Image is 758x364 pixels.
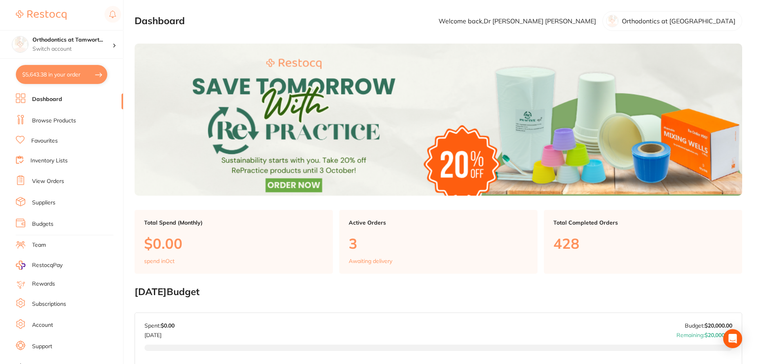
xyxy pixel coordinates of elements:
h2: [DATE] Budget [135,286,742,297]
img: RestocqPay [16,261,25,270]
a: RestocqPay [16,261,63,270]
p: Spent: [144,322,175,329]
p: Awaiting delivery [349,258,392,264]
strong: $0.00 [161,322,175,329]
a: View Orders [32,177,64,185]
p: Active Orders [349,219,528,226]
a: Account [32,321,53,329]
img: Orthodontics at Tamworth [12,36,28,52]
a: Team [32,241,46,249]
p: spend in Oct [144,258,175,264]
a: Budgets [32,220,53,228]
strong: $20,000.00 [705,332,732,339]
a: Suppliers [32,199,55,207]
a: Browse Products [32,117,76,125]
a: Support [32,343,52,351]
a: Restocq Logo [16,6,66,24]
a: Inventory Lists [30,157,68,165]
a: Rewards [32,280,55,288]
p: Total Completed Orders [553,219,733,226]
img: Dashboard [135,44,742,196]
a: Dashboard [32,95,62,103]
a: Total Spend (Monthly)$0.00spend inOct [135,210,333,274]
p: Remaining: [676,329,732,338]
p: $0.00 [144,235,323,252]
p: Budget: [685,322,732,329]
div: Open Intercom Messenger [723,329,742,348]
img: Restocq Logo [16,10,66,20]
strong: $20,000.00 [705,322,732,329]
p: 3 [349,235,528,252]
p: Welcome back, Dr [PERSON_NAME] [PERSON_NAME] [439,17,596,25]
button: $5,643.38 in your order [16,65,107,84]
h2: Dashboard [135,15,185,27]
a: Active Orders3Awaiting delivery [339,210,538,274]
h4: Orthodontics at Tamworth [32,36,112,44]
a: Total Completed Orders428 [544,210,742,274]
p: [DATE] [144,329,175,338]
p: Total Spend (Monthly) [144,219,323,226]
p: 428 [553,235,733,252]
span: RestocqPay [32,261,63,269]
p: Switch account [32,45,112,53]
a: Subscriptions [32,300,66,308]
a: Favourites [31,137,58,145]
p: Orthodontics at [GEOGRAPHIC_DATA] [622,17,735,25]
